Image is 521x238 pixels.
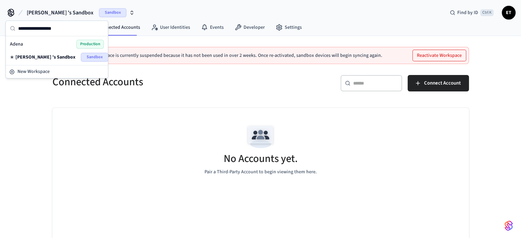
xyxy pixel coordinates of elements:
[444,7,499,19] div: Find by IDCtrl K
[204,168,317,176] p: Pair a Third-Party Account to begin viewing them here.
[7,66,107,77] button: New Workspace
[64,53,382,58] p: This sandbox workspace is currently suspended because it has not been used in over 2 weeks. Once ...
[270,21,307,34] a: Settings
[408,75,469,91] button: Connect Account
[76,40,104,49] span: Production
[99,8,126,17] span: Sandbox
[27,9,94,17] span: [PERSON_NAME] 's Sandbox
[424,79,461,88] span: Connect Account
[146,21,196,34] a: User Identities
[81,53,108,62] span: Sandbox
[15,54,75,61] span: [PERSON_NAME] 's Sandbox
[196,21,229,34] a: Events
[17,68,50,75] span: New Workspace
[52,75,257,89] h5: Connected Accounts
[503,7,515,19] span: ET
[6,36,108,65] div: Suggestions
[84,21,146,34] a: Connected Accounts
[10,41,23,48] span: Adena
[457,9,478,16] span: Find by ID
[505,220,513,231] img: SeamLogoGradient.69752ec5.svg
[502,6,516,20] button: ET
[480,9,494,16] span: Ctrl K
[229,21,270,34] a: Developer
[245,122,276,152] img: Team Empty State
[224,152,298,166] h5: No Accounts yet.
[413,50,466,61] button: Reactivate Workspace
